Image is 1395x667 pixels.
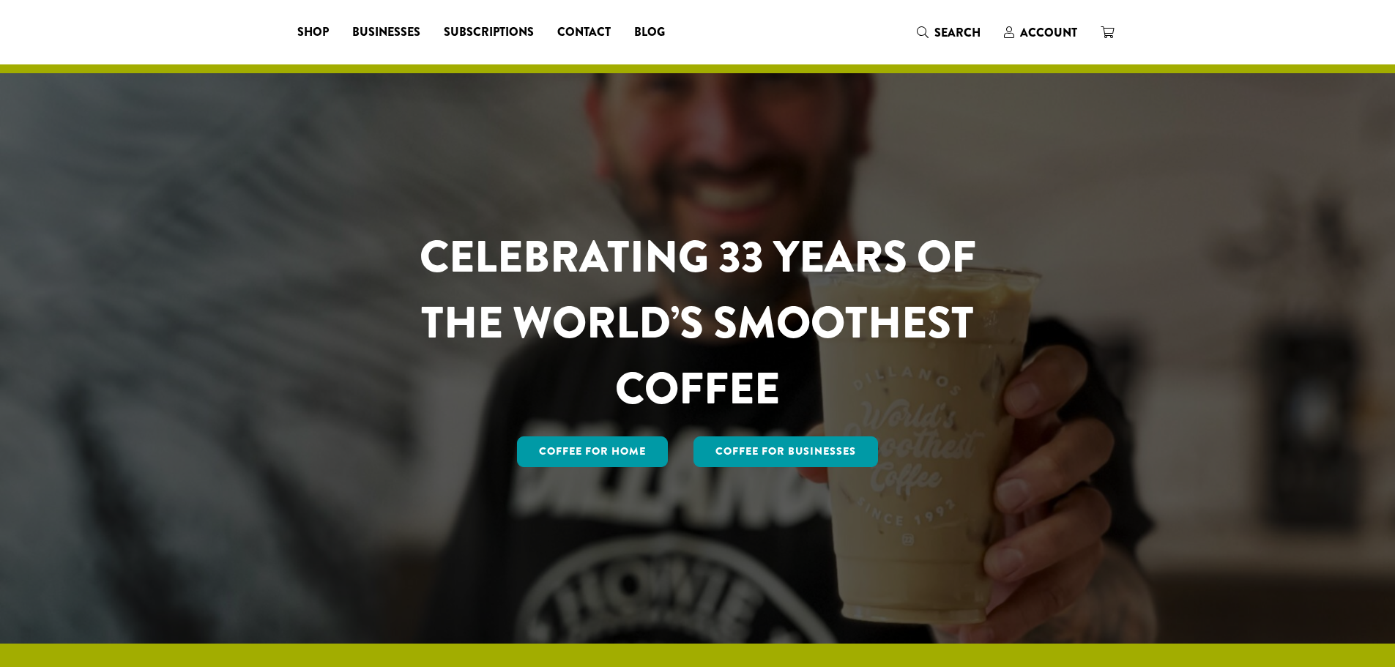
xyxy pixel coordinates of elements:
[693,436,878,467] a: Coffee For Businesses
[905,21,992,45] a: Search
[376,224,1019,422] h1: CELEBRATING 33 YEARS OF THE WORLD’S SMOOTHEST COFFEE
[297,23,329,42] span: Shop
[1020,24,1077,41] span: Account
[517,436,668,467] a: Coffee for Home
[934,24,981,41] span: Search
[286,21,341,44] a: Shop
[352,23,420,42] span: Businesses
[444,23,534,42] span: Subscriptions
[557,23,611,42] span: Contact
[634,23,665,42] span: Blog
